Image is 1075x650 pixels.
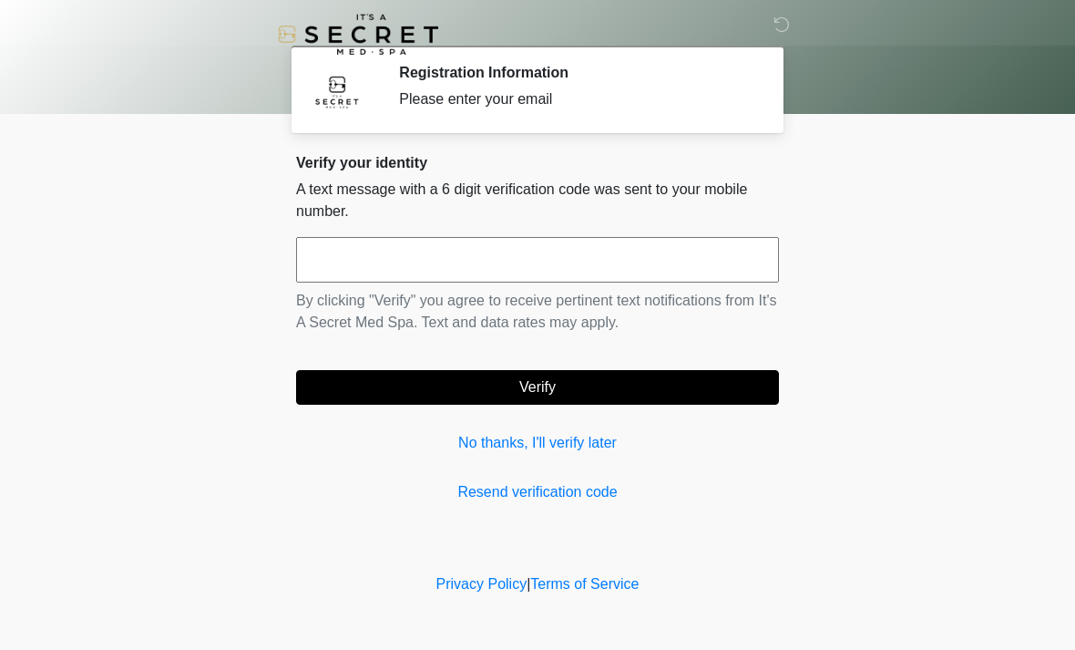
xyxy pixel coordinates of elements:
[310,64,364,119] img: Agent Avatar
[278,14,438,55] img: It's A Secret Med Spa Logo
[296,432,779,454] a: No thanks, I'll verify later
[436,576,527,592] a: Privacy Policy
[399,88,752,110] div: Please enter your email
[399,64,752,81] h2: Registration Information
[527,576,530,592] a: |
[296,481,779,503] a: Resend verification code
[296,179,779,222] p: A text message with a 6 digit verification code was sent to your mobile number.
[296,154,779,171] h2: Verify your identity
[530,576,639,592] a: Terms of Service
[296,290,779,334] p: By clicking "Verify" you agree to receive pertinent text notifications from It's A Secret Med Spa...
[296,370,779,405] button: Verify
